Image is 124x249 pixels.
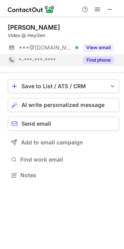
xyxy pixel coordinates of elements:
[21,102,105,108] span: AI write personalized message
[21,121,51,127] span: Send email
[8,32,119,39] div: Video @ HeyGen
[19,44,73,51] span: ***@[DOMAIN_NAME]
[8,98,119,112] button: AI write personalized message
[20,156,116,163] span: Find work email
[21,83,106,89] div: Save to List / ATS / CRM
[83,56,114,64] button: Reveal Button
[8,23,60,31] div: [PERSON_NAME]
[83,44,114,52] button: Reveal Button
[8,79,119,93] button: save-profile-one-click
[8,154,119,165] button: Find work email
[8,117,119,131] button: Send email
[21,139,83,146] span: Add to email campaign
[8,170,119,181] button: Notes
[8,5,55,14] img: ContactOut v5.3.10
[8,135,119,149] button: Add to email campaign
[20,172,116,179] span: Notes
